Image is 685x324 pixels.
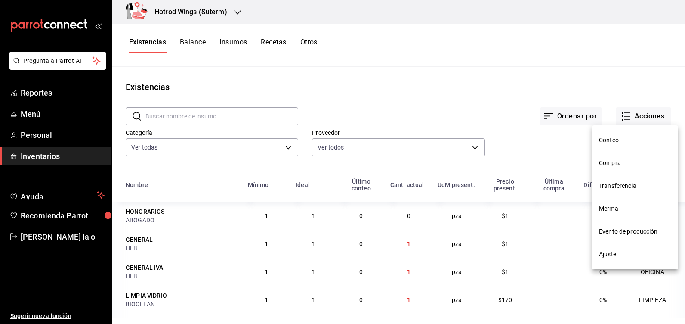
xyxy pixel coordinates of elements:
[599,250,671,259] span: Ajuste
[599,227,671,236] span: Evento de producción
[599,159,671,168] span: Compra
[599,181,671,190] span: Transferencia
[599,136,671,145] span: Conteo
[599,204,671,213] span: Merma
